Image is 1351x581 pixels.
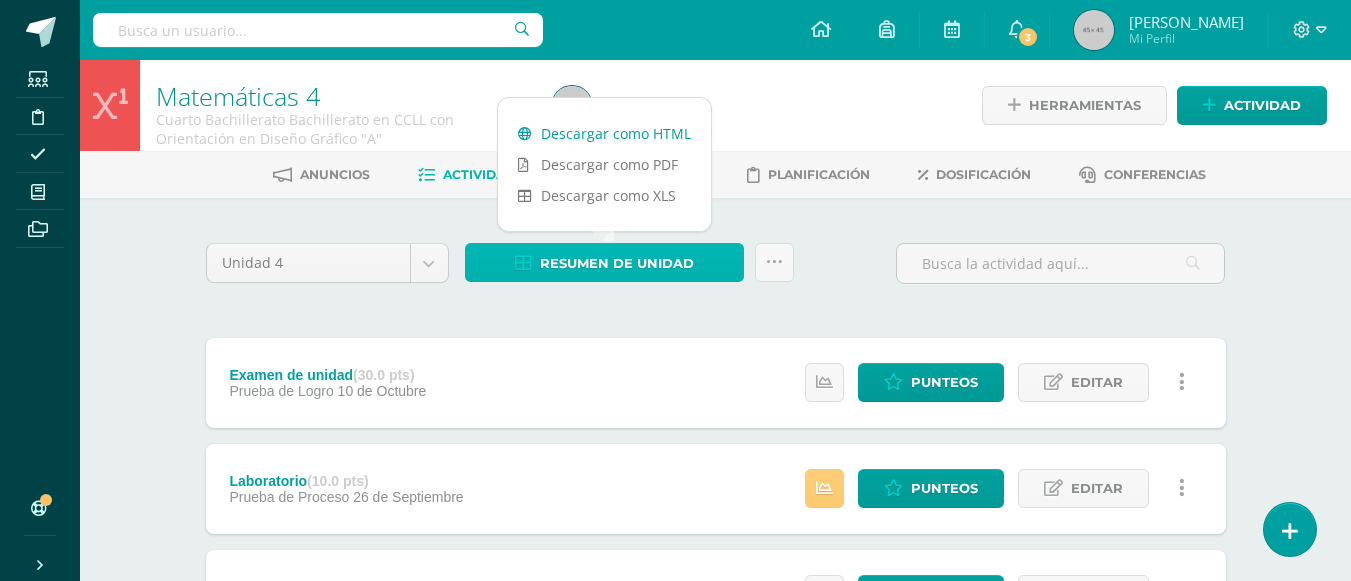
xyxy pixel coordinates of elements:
strong: (10.0 pts) [307,473,368,489]
input: Busca la actividad aquí... [897,244,1224,283]
a: Punteos [858,469,1004,508]
a: Anuncios [273,159,370,191]
a: Actividades [418,159,531,191]
a: Herramientas [982,86,1167,125]
a: Conferencias [1079,159,1206,191]
span: Punteos [911,470,978,507]
span: 10 de Octubre [338,383,427,399]
strong: (30.0 pts) [353,367,414,383]
a: Matemáticas 4 [156,79,320,113]
a: Dosificación [918,159,1031,191]
span: Conferencias [1104,167,1206,182]
span: Editar [1071,470,1123,507]
span: Planificación [768,167,870,182]
span: Resumen de unidad [540,245,694,282]
span: Actividad [1224,87,1301,124]
span: 26 de Septiembre [353,489,464,505]
span: Punteos [911,364,978,401]
div: Laboratorio [229,473,463,489]
span: Editar [1071,364,1123,401]
a: Descargar como XLS [498,180,711,211]
a: Descargar como HTML [498,118,711,149]
img: 45x45 [1074,10,1114,50]
a: Punteos [858,363,1004,402]
span: Anuncios [300,167,370,182]
span: Prueba de Proceso [229,489,349,505]
div: Cuarto Bachillerato Bachillerato en CCLL con Orientación en Diseño Gráfico 'A' [156,110,528,148]
span: Prueba de Logro [229,383,333,399]
span: Unidad 4 [222,244,395,282]
span: Herramientas [1029,87,1141,124]
span: Mi Perfil [1129,30,1244,47]
a: Resumen de unidad [465,243,744,282]
span: Actividades [443,167,531,182]
div: Examen de unidad [229,367,426,383]
h1: Matemáticas 4 [156,82,528,110]
span: [PERSON_NAME] [1129,12,1244,32]
img: 45x45 [552,86,592,126]
a: Planificación [747,159,870,191]
input: Busca un usuario... [93,13,543,47]
span: 3 [1017,26,1039,48]
a: Actividad [1177,86,1327,125]
span: Dosificación [936,167,1031,182]
a: Descargar como PDF [498,149,711,180]
a: Unidad 4 [207,244,448,282]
